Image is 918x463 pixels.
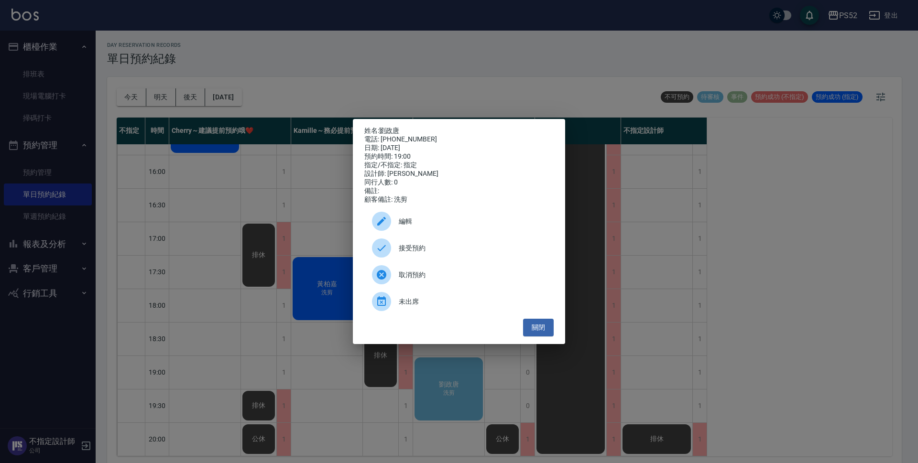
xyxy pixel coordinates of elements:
[364,144,554,152] div: 日期: [DATE]
[364,170,554,178] div: 設計師: [PERSON_NAME]
[364,187,554,195] div: 備註:
[364,152,554,161] div: 預約時間: 19:00
[399,243,546,253] span: 接受預約
[364,235,554,261] div: 接受預約
[399,216,546,226] span: 編輯
[364,127,554,135] p: 姓名:
[523,319,554,336] button: 關閉
[364,288,554,315] div: 未出席
[379,127,399,134] a: 劉政唐
[364,208,554,235] div: 編輯
[364,195,554,204] div: 顧客備註: 洗剪
[399,270,546,280] span: 取消預約
[364,261,554,288] div: 取消預約
[364,161,554,170] div: 指定/不指定: 指定
[364,135,554,144] div: 電話: [PHONE_NUMBER]
[399,297,546,307] span: 未出席
[364,178,554,187] div: 同行人數: 0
